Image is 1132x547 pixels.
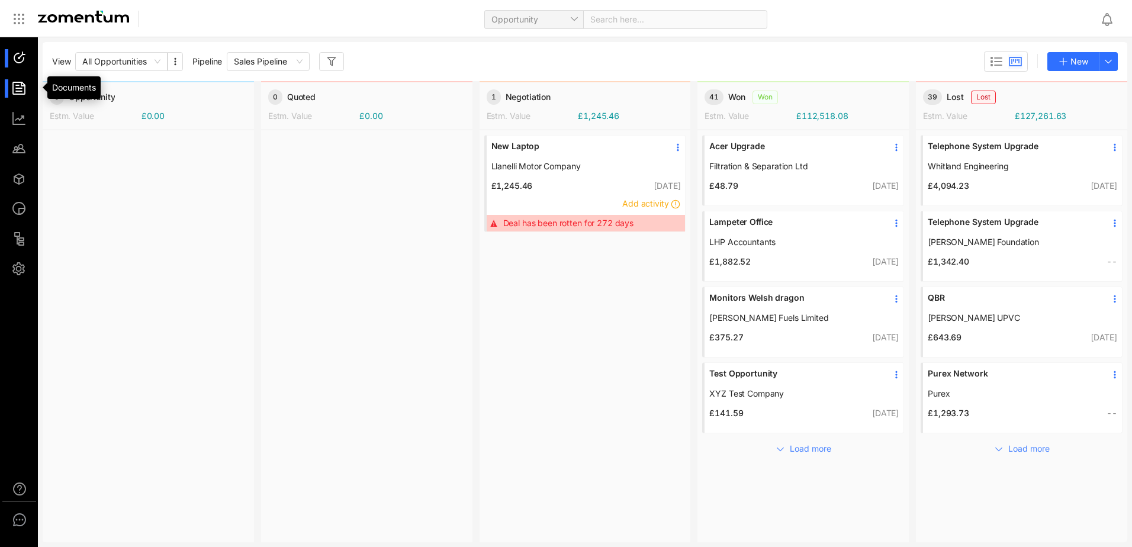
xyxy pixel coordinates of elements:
span: 0 [268,89,282,105]
span: Telephone System Upgrade [928,140,1094,152]
button: Load more [764,438,842,457]
span: Negotiation [506,91,551,103]
span: Deal has been rotten for 272 days [503,217,633,229]
span: -- [1107,256,1117,266]
span: View [52,56,70,67]
span: £1,245.46 [487,180,533,192]
span: New Laptop [491,140,657,152]
span: Quoted [287,91,316,103]
a: Whitland Engineering [928,160,1094,172]
a: Filtration & Separation Ltd [709,160,875,172]
a: Test Opportunity [709,368,875,388]
span: £1,245.46 [578,110,619,122]
a: LHP Accountants [709,236,875,248]
span: £112,518.08 [796,110,848,122]
span: £0.00 [359,110,382,122]
span: 1 [487,89,501,105]
div: Test OpportunityXYZ Test Company£141.59[DATE] [702,362,904,433]
a: New Laptop [491,140,657,160]
span: 41 [705,89,723,105]
a: Llanelli Motor Company [491,160,657,172]
span: £0.00 [141,110,165,122]
span: -- [1107,408,1117,418]
span: Sales Pipeline [234,53,303,70]
div: Monitors Welsh dragon[PERSON_NAME] Fuels Limited£375.27[DATE] [702,287,904,358]
a: XYZ Test Company [709,388,875,400]
span: [DATE] [872,256,899,266]
a: Lampeter Office [709,216,875,236]
div: Notifications [1100,5,1124,33]
span: Estm. Value [923,111,967,121]
span: Pipeline [192,56,222,67]
img: Zomentum Logo [38,11,129,22]
div: Telephone System UpgradeWhitland Engineering£4,094.23[DATE] [921,135,1123,206]
a: Telephone System Upgrade [928,140,1094,160]
span: £1,342.40 [923,256,969,268]
span: £127,261.63 [1015,110,1066,122]
span: £1,293.73 [923,407,969,419]
a: Purex Network [928,368,1094,388]
span: QBR [928,292,1094,304]
a: Purex [928,388,1094,400]
span: £375.27 [705,332,743,343]
span: 39 [923,89,942,105]
a: [PERSON_NAME] Fuels Limited [709,312,875,324]
div: Telephone System Upgrade[PERSON_NAME] Foundation£1,342.40-- [921,211,1123,282]
span: Monitors Welsh dragon [709,292,875,304]
span: Load more [1008,442,1050,455]
a: Telephone System Upgrade [928,216,1094,236]
span: [DATE] [872,181,899,191]
span: Test Opportunity [709,368,875,379]
span: [DATE] [1091,181,1117,191]
a: [PERSON_NAME] Foundation [928,236,1094,248]
span: Estm. Value [705,111,748,121]
span: Opportunity [491,11,577,28]
span: New [1070,55,1088,68]
span: [DATE] [872,332,899,342]
span: [DATE] [872,408,899,418]
div: Lampeter OfficeLHP Accountants£1,882.52[DATE] [702,211,904,282]
span: £141.59 [705,407,743,419]
button: New [1047,52,1099,71]
span: [DATE] [654,181,680,191]
span: Telephone System Upgrade [928,216,1094,228]
div: QBR[PERSON_NAME] UPVC£643.69[DATE] [921,287,1123,358]
a: Acer Upgrade [709,140,875,160]
span: £48.79 [705,180,738,192]
a: [PERSON_NAME] UPVC [928,312,1094,324]
a: Monitors Welsh dragon [709,292,875,312]
span: Purex Network [928,368,1094,379]
span: Estm. Value [50,111,94,121]
span: Lost [947,91,963,103]
a: QBR [928,292,1094,312]
span: £4,094.23 [923,180,969,192]
div: New LaptopLlanelli Motor Company£1,245.46[DATE]Add activityDeal has been rotten for 272 days [484,135,686,232]
span: Won [728,91,745,103]
span: Lost [971,91,996,104]
span: Estm. Value [487,111,530,121]
span: Lampeter Office [709,216,875,228]
div: Acer UpgradeFiltration & Separation Ltd£48.79[DATE] [702,135,904,206]
div: Documents [47,76,101,99]
span: Add activity [622,198,668,208]
span: Estm. Value [268,111,312,121]
span: [DATE] [1091,332,1117,342]
span: Acer Upgrade [709,140,875,152]
button: Load more [983,438,1061,457]
span: Won [752,91,778,104]
span: Load more [790,442,831,455]
div: Purex NetworkPurex£1,293.73-- [921,362,1123,433]
span: All Opportunities [82,53,160,70]
span: £1,882.52 [705,256,751,268]
span: £643.69 [923,332,961,343]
